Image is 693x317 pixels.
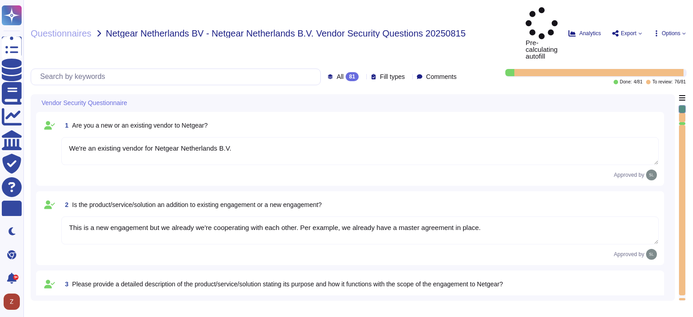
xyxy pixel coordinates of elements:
button: user [2,292,26,312]
span: 3 [61,281,69,287]
span: Analytics [579,31,601,36]
textarea: This is a new engagement but we already we're cooperating with each other. Per example, we alread... [61,216,659,244]
span: 4 / 81 [633,80,642,84]
span: Please provide a detailed description of the product/service/solution stating its purpose and how... [72,280,503,288]
span: Netgear Netherlands BV - Netgear Netherlands B.V. Vendor Security Questions 20250815 [106,29,466,38]
span: 76 / 81 [675,80,686,84]
span: Questionnaires [31,29,92,38]
div: 9+ [13,275,18,280]
textarea: We're an existing vendor for Netgear Netherlands B.V. [61,137,659,165]
span: Export [621,31,637,36]
span: 1 [61,122,69,129]
span: Vendor Security Questionnaire [42,100,127,106]
span: Is the product/service/solution an addition to existing engagement or a new engagement? [72,201,322,208]
img: user [646,170,657,180]
img: user [646,249,657,260]
img: user [4,294,20,310]
input: Search by keywords [36,69,320,85]
span: Comments [426,74,457,80]
span: 2 [61,202,69,208]
span: Are you a new or an existing vendor to Netgear? [72,122,208,129]
div: 81 [346,72,359,81]
span: To review: [652,80,673,84]
span: Fill types [380,74,405,80]
span: Pre-calculating autofill [526,7,558,60]
span: All [337,74,344,80]
span: Approved by [614,172,644,178]
span: Approved by [614,252,644,257]
span: Done: [620,80,632,84]
span: Options [662,31,680,36]
button: Analytics [568,30,601,37]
